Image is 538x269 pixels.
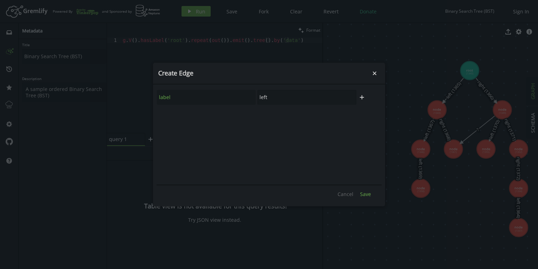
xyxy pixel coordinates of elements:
span: Cancel [338,191,353,197]
h4: Create Edge [158,69,369,77]
button: Close [369,68,380,79]
input: Property Name [157,90,256,105]
input: Property Value [257,90,356,105]
button: Save [357,189,374,199]
button: Cancel [334,189,357,199]
span: Save [360,191,371,197]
